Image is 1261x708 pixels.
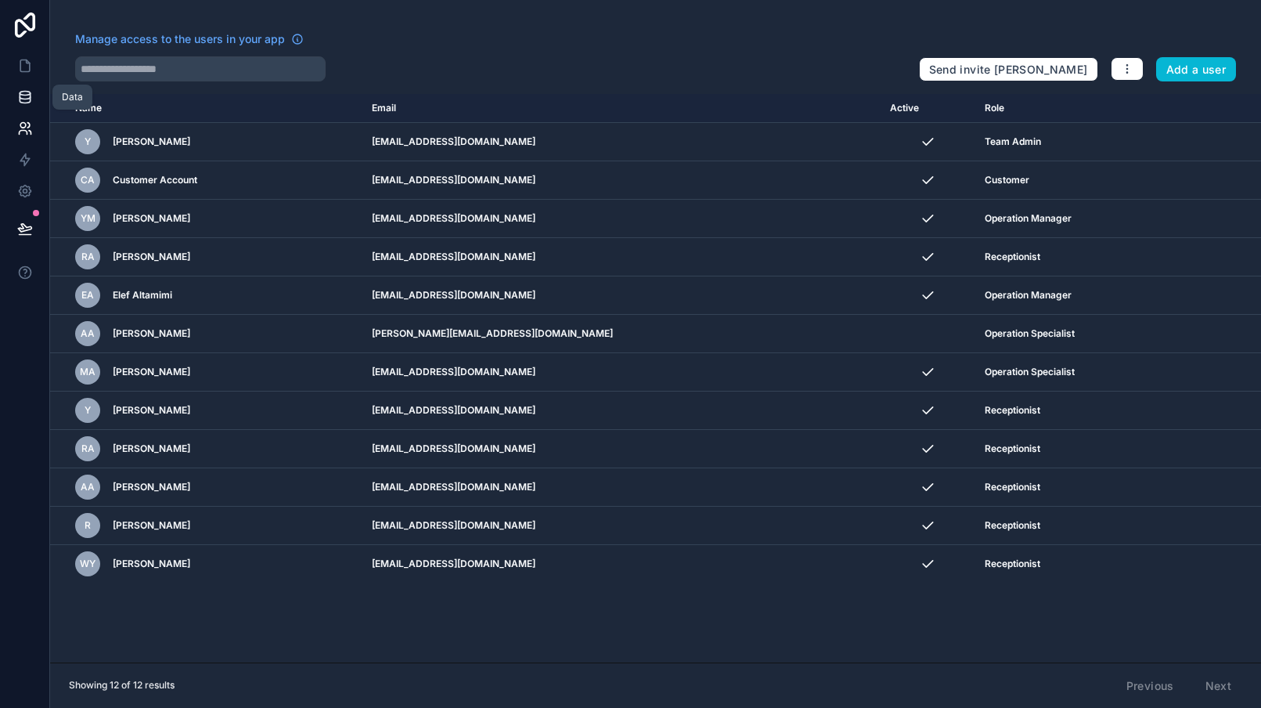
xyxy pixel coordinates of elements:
td: [EMAIL_ADDRESS][DOMAIN_NAME] [362,123,881,161]
td: [EMAIL_ADDRESS][DOMAIN_NAME] [362,161,881,200]
th: Role [975,94,1192,123]
div: Data [62,91,83,103]
span: Operation Specialist [985,366,1075,378]
span: [PERSON_NAME] [113,135,190,148]
button: Add a user [1156,57,1237,82]
span: [PERSON_NAME] [113,366,190,378]
span: Elef Altamimi [113,289,172,302]
span: Manage access to the users in your app [75,31,285,47]
span: Receptionist [985,519,1040,532]
span: AA [81,327,95,340]
td: [EMAIL_ADDRESS][DOMAIN_NAME] [362,200,881,238]
td: [EMAIL_ADDRESS][DOMAIN_NAME] [362,468,881,507]
span: Operation Manager [985,289,1072,302]
span: Y [85,135,91,148]
td: [EMAIL_ADDRESS][DOMAIN_NAME] [362,276,881,315]
span: [PERSON_NAME] [113,404,190,417]
td: [EMAIL_ADDRESS][DOMAIN_NAME] [362,238,881,276]
th: Name [50,94,362,123]
span: Team Admin [985,135,1041,148]
th: Email [362,94,881,123]
span: Receptionist [985,558,1040,570]
span: [PERSON_NAME] [113,481,190,493]
td: [PERSON_NAME][EMAIL_ADDRESS][DOMAIN_NAME] [362,315,881,353]
td: [EMAIL_ADDRESS][DOMAIN_NAME] [362,545,881,583]
span: [PERSON_NAME] [113,212,190,225]
span: CA [81,174,95,186]
span: EA [81,289,94,302]
span: Receptionist [985,442,1040,455]
span: Receptionist [985,404,1040,417]
span: [PERSON_NAME] [113,442,190,455]
span: MA [80,366,95,378]
span: Receptionist [985,251,1040,263]
div: scrollable content [50,94,1261,663]
span: AA [81,481,95,493]
span: Customer [985,174,1029,186]
td: [EMAIL_ADDRESS][DOMAIN_NAME] [362,430,881,468]
td: [EMAIL_ADDRESS][DOMAIN_NAME] [362,353,881,392]
span: [PERSON_NAME] [113,251,190,263]
span: [PERSON_NAME] [113,558,190,570]
span: Receptionist [985,481,1040,493]
span: RA [81,251,95,263]
span: Operation Manager [985,212,1072,225]
span: Operation Specialist [985,327,1075,340]
span: Showing 12 of 12 results [69,679,175,692]
span: YM [81,212,95,225]
span: WY [80,558,95,570]
span: Customer Account [113,174,197,186]
td: [EMAIL_ADDRESS][DOMAIN_NAME] [362,392,881,430]
button: Send invite [PERSON_NAME] [919,57,1098,82]
span: Y [85,404,91,417]
td: [EMAIL_ADDRESS][DOMAIN_NAME] [362,507,881,545]
span: R [85,519,91,532]
th: Active [881,94,976,123]
span: [PERSON_NAME] [113,519,190,532]
span: [PERSON_NAME] [113,327,190,340]
a: Manage access to the users in your app [75,31,304,47]
span: RA [81,442,95,455]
